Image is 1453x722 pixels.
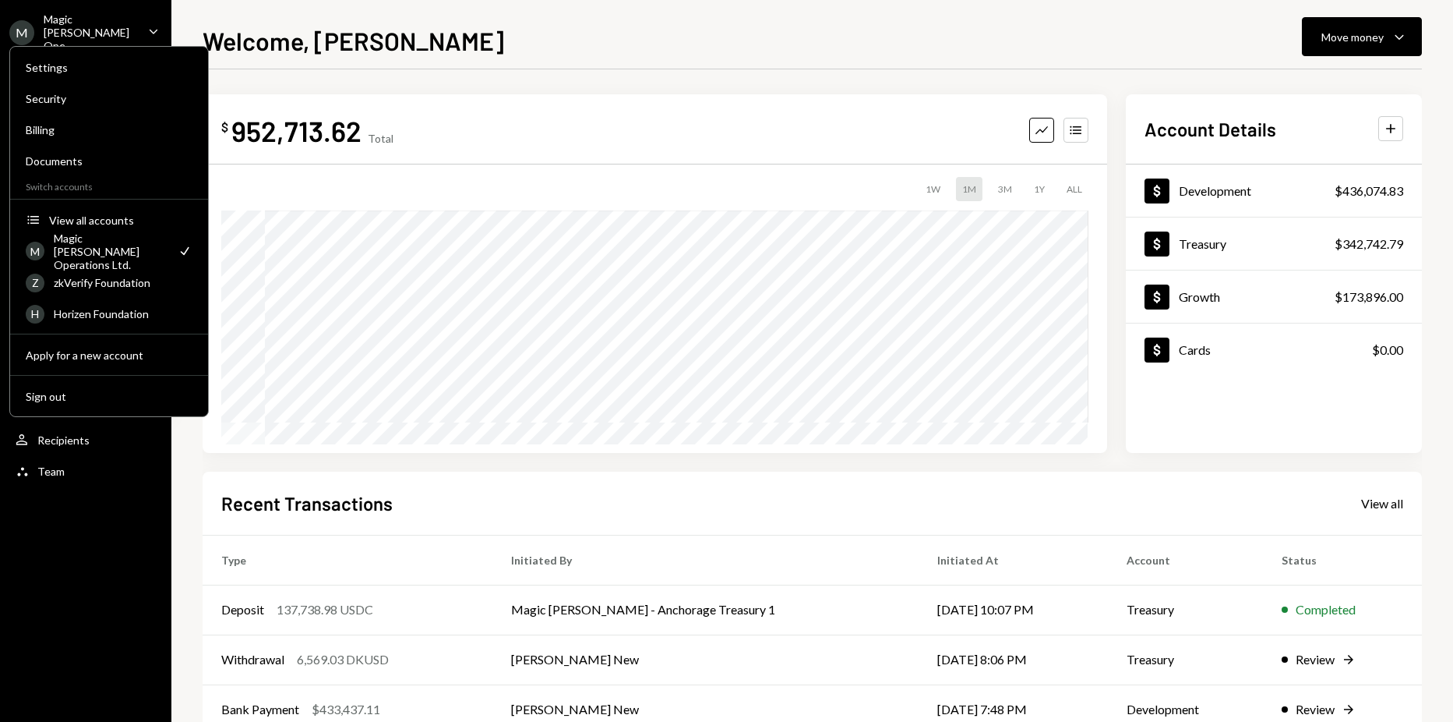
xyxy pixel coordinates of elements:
div: Bank Payment [221,700,299,719]
th: Status [1263,535,1422,585]
div: Security [26,92,192,105]
h2: Recent Transactions [221,490,393,516]
div: Deposit [221,600,264,619]
a: View all [1361,494,1403,511]
div: Review [1296,650,1335,669]
div: Development [1179,183,1251,198]
div: Total [368,132,393,145]
button: Sign out [16,383,202,411]
td: [DATE] 8:06 PM [919,635,1108,685]
div: Magic [PERSON_NAME] Operations Ltd. [54,232,168,271]
a: Cards$0.00 [1126,324,1422,376]
div: Horizen Foundation [54,307,192,320]
div: Billing [26,123,192,136]
div: 137,738.98 USDC [277,600,373,619]
div: Z [26,274,44,292]
div: 1M [956,177,982,201]
a: Treasury$342,742.79 [1126,218,1422,270]
a: Security [16,84,202,112]
div: View all accounts [49,214,192,227]
h1: Welcome, [PERSON_NAME] [203,25,504,56]
div: Review [1296,700,1335,719]
td: Treasury [1108,585,1263,635]
div: Cards [1179,342,1211,357]
div: Magic [PERSON_NAME] Ope... [44,12,136,52]
div: Apply for a new account [26,349,192,362]
div: 952,713.62 [231,113,361,148]
button: View all accounts [16,207,202,235]
div: Settings [26,61,192,74]
th: Type [203,535,492,585]
td: [DATE] 10:07 PM [919,585,1108,635]
div: View all [1361,496,1403,511]
div: Sign out [26,390,192,403]
div: M [9,20,34,45]
div: Move money [1321,29,1384,45]
div: Switch accounts [10,178,208,193]
a: Team [9,457,162,485]
div: H [26,305,44,324]
a: Growth$173,896.00 [1126,271,1422,323]
div: Documents [26,154,192,168]
div: $0.00 [1372,341,1403,359]
div: M [26,242,44,260]
h2: Account Details [1144,116,1276,142]
a: Recipients [9,426,162,454]
a: Documents [16,147,202,175]
th: Initiated At [919,535,1108,585]
div: Recipients [37,434,90,447]
div: $ [221,119,228,135]
a: ZzkVerify Foundation [16,268,202,296]
div: Treasury [1179,236,1226,251]
div: 6,569.03 DKUSD [297,650,389,669]
th: Account [1108,535,1263,585]
div: ALL [1060,177,1088,201]
div: zkVerify Foundation [54,276,192,289]
a: HHorizen Foundation [16,299,202,327]
button: Apply for a new account [16,342,202,370]
div: $173,896.00 [1335,288,1403,306]
div: $433,437.11 [312,700,380,719]
td: [PERSON_NAME] New [492,635,919,685]
div: 1Y [1028,177,1051,201]
div: $436,074.83 [1335,182,1403,200]
th: Initiated By [492,535,919,585]
a: Settings [16,53,202,81]
div: Withdrawal [221,650,284,669]
td: Treasury [1108,635,1263,685]
div: Team [37,465,65,478]
div: 3M [992,177,1018,201]
a: Development$436,074.83 [1126,165,1422,217]
button: Move money [1302,17,1422,56]
div: $342,742.79 [1335,235,1403,253]
div: 1W [919,177,947,201]
div: Growth [1179,289,1220,304]
td: Magic [PERSON_NAME] - Anchorage Treasury 1 [492,585,919,635]
div: Completed [1296,600,1356,619]
a: Billing [16,115,202,143]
